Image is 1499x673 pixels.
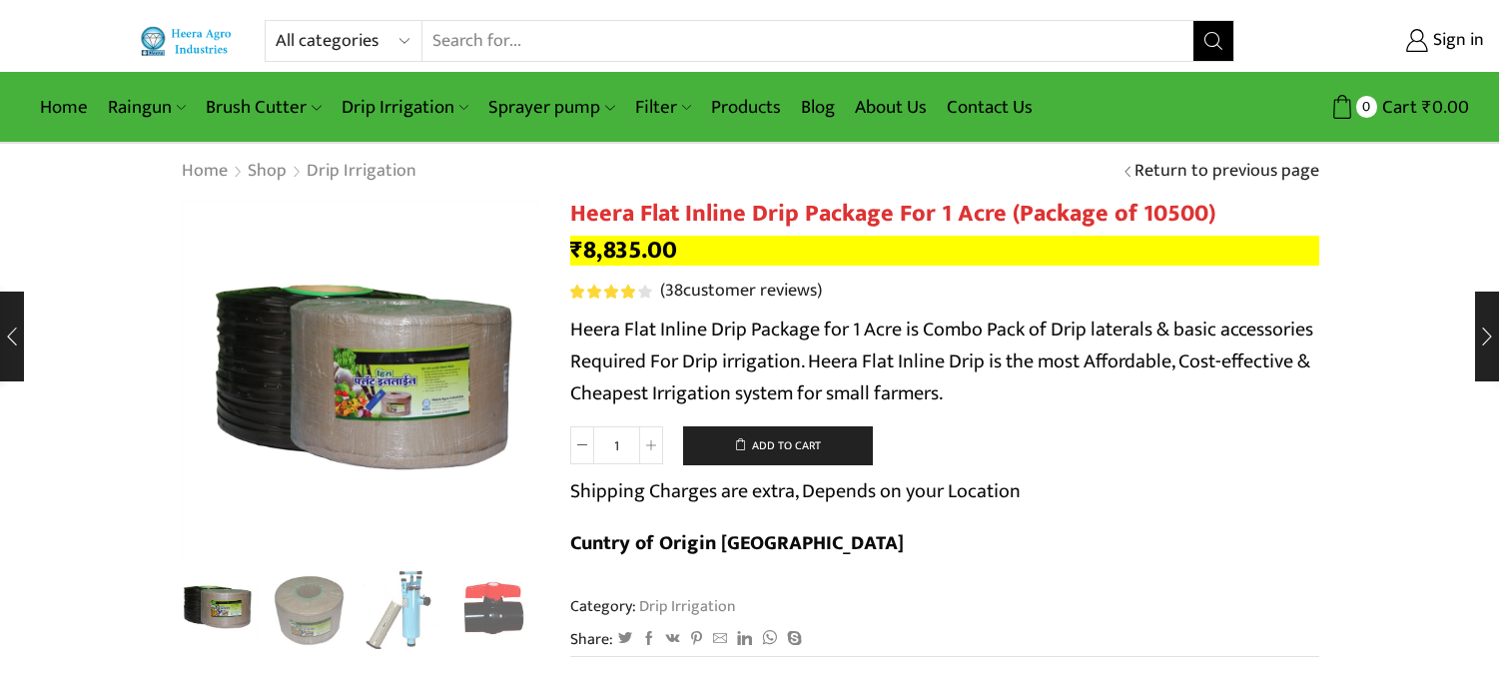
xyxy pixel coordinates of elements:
a: Drip Package Flat Inline2 [268,569,351,652]
a: Home [30,84,98,131]
img: Flat Inline [181,200,540,559]
button: Search button [1193,21,1233,61]
span: ₹ [570,230,583,271]
b: Cuntry of Origin [GEOGRAPHIC_DATA] [570,526,904,560]
p: Heera Flat Inline Drip Package for 1 Acre is Combo Pack of Drip laterals & basic accessories Requ... [570,314,1319,409]
bdi: 8,835.00 [570,230,677,271]
span: Rated out of 5 based on customer ratings [570,285,638,299]
bdi: 0.00 [1422,92,1469,123]
a: Filter [625,84,701,131]
a: Drip Irrigation [636,593,736,619]
a: Drip Irrigation [306,159,417,185]
span: Category: [570,595,736,618]
span: Cart [1377,94,1417,121]
a: (38customer reviews) [660,279,822,305]
p: Shipping Charges are extra, Depends on your Location [570,475,1021,507]
a: About Us [845,84,937,131]
span: ₹ [1422,92,1432,123]
a: Drip Irrigation [332,84,478,131]
input: Search for... [422,21,1192,61]
nav: Breadcrumb [181,159,417,185]
span: 38 [665,276,683,306]
a: Blog [791,84,845,131]
img: Flat Inline [176,566,259,649]
div: Rated 4.21 out of 5 [570,285,651,299]
button: Add to cart [683,426,873,466]
li: 3 / 10 [361,569,443,649]
a: Brush Cutter [196,84,331,131]
img: Flow Control Valve [452,569,535,652]
a: Shop [247,159,288,185]
a: 0 Cart ₹0.00 [1254,89,1469,126]
img: Heera-super-clean-filter [361,569,443,652]
a: Contact Us [937,84,1043,131]
span: 38 [570,285,655,299]
span: 0 [1356,96,1377,117]
li: 2 / 10 [268,569,351,649]
img: Flat Inline Drip Package [268,569,351,652]
div: 1 / 10 [181,200,540,559]
li: 1 / 10 [176,569,259,649]
a: Home [181,159,229,185]
span: Share: [570,628,613,651]
a: Products [701,84,791,131]
a: Sprayer pump [478,84,624,131]
span: Sign in [1428,28,1484,54]
a: Sign in [1264,23,1484,59]
a: Return to previous page [1134,159,1319,185]
h1: Heera Flat Inline Drip Package For 1 Acre (Package of 10500) [570,200,1319,229]
a: Raingun [98,84,196,131]
li: 4 / 10 [452,569,535,649]
input: Product quantity [594,426,639,464]
a: ball-vavle [452,569,535,652]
